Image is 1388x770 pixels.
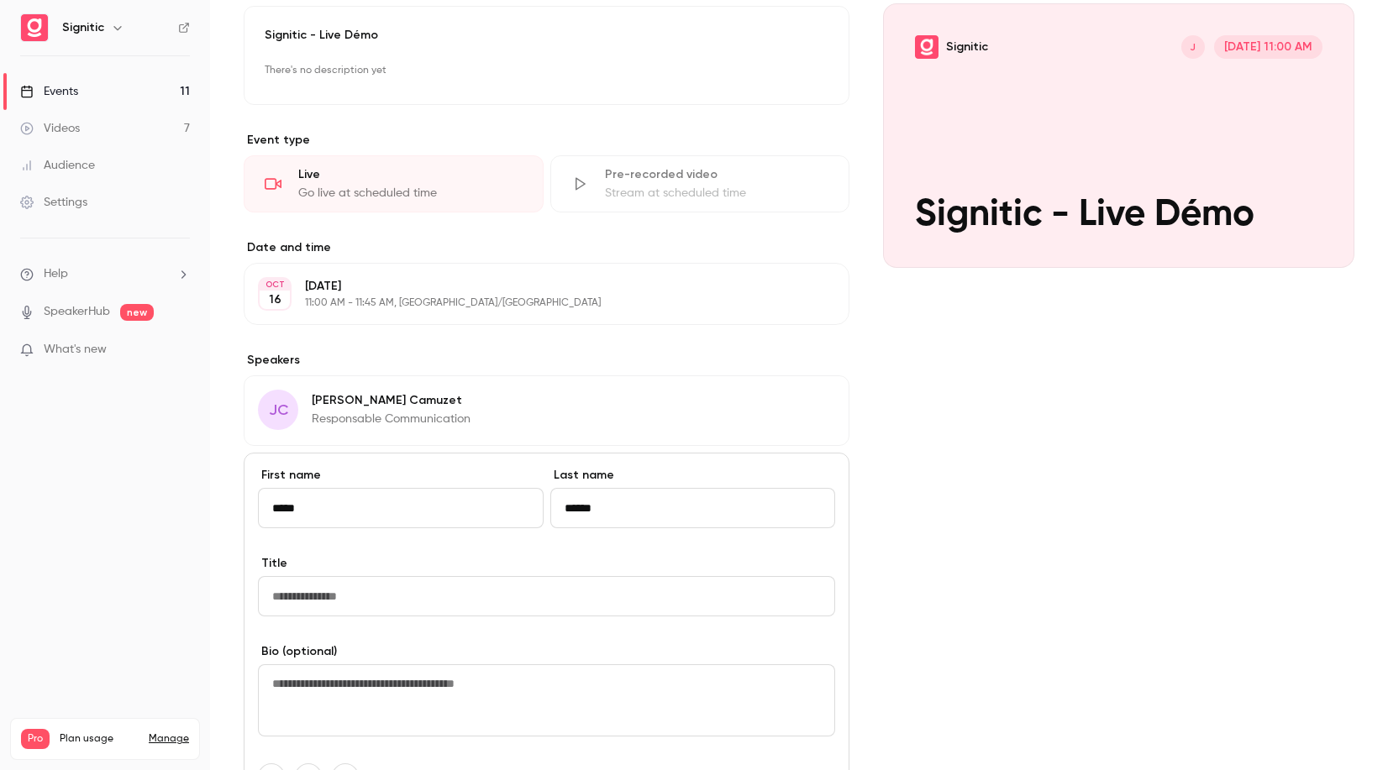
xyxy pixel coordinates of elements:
[44,265,68,283] span: Help
[265,57,828,84] p: There's no description yet
[305,278,760,295] p: [DATE]
[20,194,87,211] div: Settings
[298,166,523,183] div: Live
[149,732,189,746] a: Manage
[20,265,190,283] li: help-dropdown-opener
[44,341,107,359] span: What's new
[44,303,110,321] a: SpeakerHub
[550,467,836,484] label: Last name
[298,185,523,202] div: Go live at scheduled time
[258,555,835,572] label: Title
[260,279,290,291] div: OCT
[62,19,104,36] h6: Signitic
[244,375,849,446] div: JC[PERSON_NAME] CamuzetResponsable Communication
[258,643,835,660] label: Bio (optional)
[312,392,471,409] p: [PERSON_NAME] Camuzet
[244,352,849,369] label: Speakers
[550,155,850,212] div: Pre-recorded videoStream at scheduled time
[60,732,139,746] span: Plan usage
[244,132,849,149] p: Event type
[265,27,828,44] p: Signitic - Live Démo
[21,729,50,749] span: Pro
[269,399,288,422] span: JC
[20,120,80,137] div: Videos
[120,304,154,321] span: new
[305,296,760,310] p: 11:00 AM - 11:45 AM, [GEOGRAPHIC_DATA]/[GEOGRAPHIC_DATA]
[244,239,849,256] label: Date and time
[258,467,544,484] label: First name
[20,83,78,100] div: Events
[312,411,471,427] p: Responsable Communication
[605,166,829,183] div: Pre-recorded video
[244,155,544,212] div: LiveGo live at scheduled time
[605,185,829,202] div: Stream at scheduled time
[20,157,95,174] div: Audience
[170,343,190,358] iframe: Noticeable Trigger
[21,14,48,41] img: Signitic
[269,291,281,308] p: 16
